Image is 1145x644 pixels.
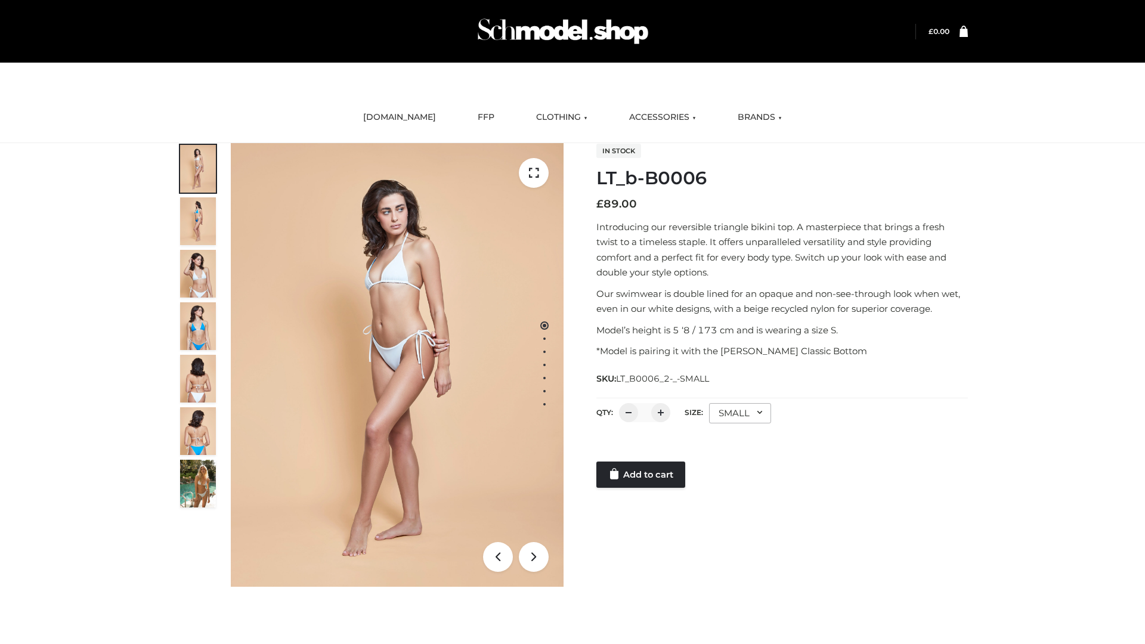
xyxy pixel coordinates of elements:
[596,408,613,417] label: QTY:
[354,104,445,131] a: [DOMAIN_NAME]
[180,250,216,298] img: ArielClassicBikiniTop_CloudNine_AzureSky_OW114ECO_3-scaled.jpg
[231,143,564,587] img: ArielClassicBikiniTop_CloudNine_AzureSky_OW114ECO_1
[596,197,637,210] bdi: 89.00
[709,403,771,423] div: SMALL
[596,371,710,386] span: SKU:
[596,462,685,488] a: Add to cart
[180,197,216,245] img: ArielClassicBikiniTop_CloudNine_AzureSky_OW114ECO_2-scaled.jpg
[180,145,216,193] img: ArielClassicBikiniTop_CloudNine_AzureSky_OW114ECO_1-scaled.jpg
[596,343,968,359] p: *Model is pairing it with the [PERSON_NAME] Classic Bottom
[929,27,949,36] a: £0.00
[596,219,968,280] p: Introducing our reversible triangle bikini top. A masterpiece that brings a fresh twist to a time...
[527,104,596,131] a: CLOTHING
[620,104,705,131] a: ACCESSORIES
[596,168,968,189] h1: LT_b-B0006
[596,286,968,317] p: Our swimwear is double lined for an opaque and non-see-through look when wet, even in our white d...
[929,27,933,36] span: £
[596,144,641,158] span: In stock
[180,355,216,402] img: ArielClassicBikiniTop_CloudNine_AzureSky_OW114ECO_7-scaled.jpg
[929,27,949,36] bdi: 0.00
[469,104,503,131] a: FFP
[596,323,968,338] p: Model’s height is 5 ‘8 / 173 cm and is wearing a size S.
[180,407,216,455] img: ArielClassicBikiniTop_CloudNine_AzureSky_OW114ECO_8-scaled.jpg
[729,104,791,131] a: BRANDS
[616,373,709,384] span: LT_B0006_2-_-SMALL
[180,460,216,507] img: Arieltop_CloudNine_AzureSky2.jpg
[685,408,703,417] label: Size:
[474,8,652,55] img: Schmodel Admin 964
[180,302,216,350] img: ArielClassicBikiniTop_CloudNine_AzureSky_OW114ECO_4-scaled.jpg
[596,197,604,210] span: £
